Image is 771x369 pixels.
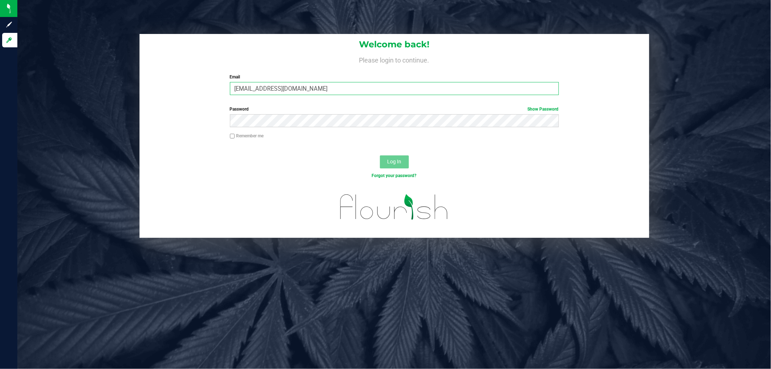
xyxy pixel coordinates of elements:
[140,55,649,64] h4: Please login to continue.
[528,107,559,112] a: Show Password
[387,159,401,164] span: Log In
[230,133,264,139] label: Remember me
[372,173,417,178] a: Forgot your password?
[230,134,235,139] input: Remember me
[5,37,13,44] inline-svg: Log in
[230,74,559,80] label: Email
[140,40,649,49] h1: Welcome back!
[5,21,13,28] inline-svg: Sign up
[380,155,409,168] button: Log In
[330,186,458,227] img: flourish_logo.svg
[230,107,249,112] span: Password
